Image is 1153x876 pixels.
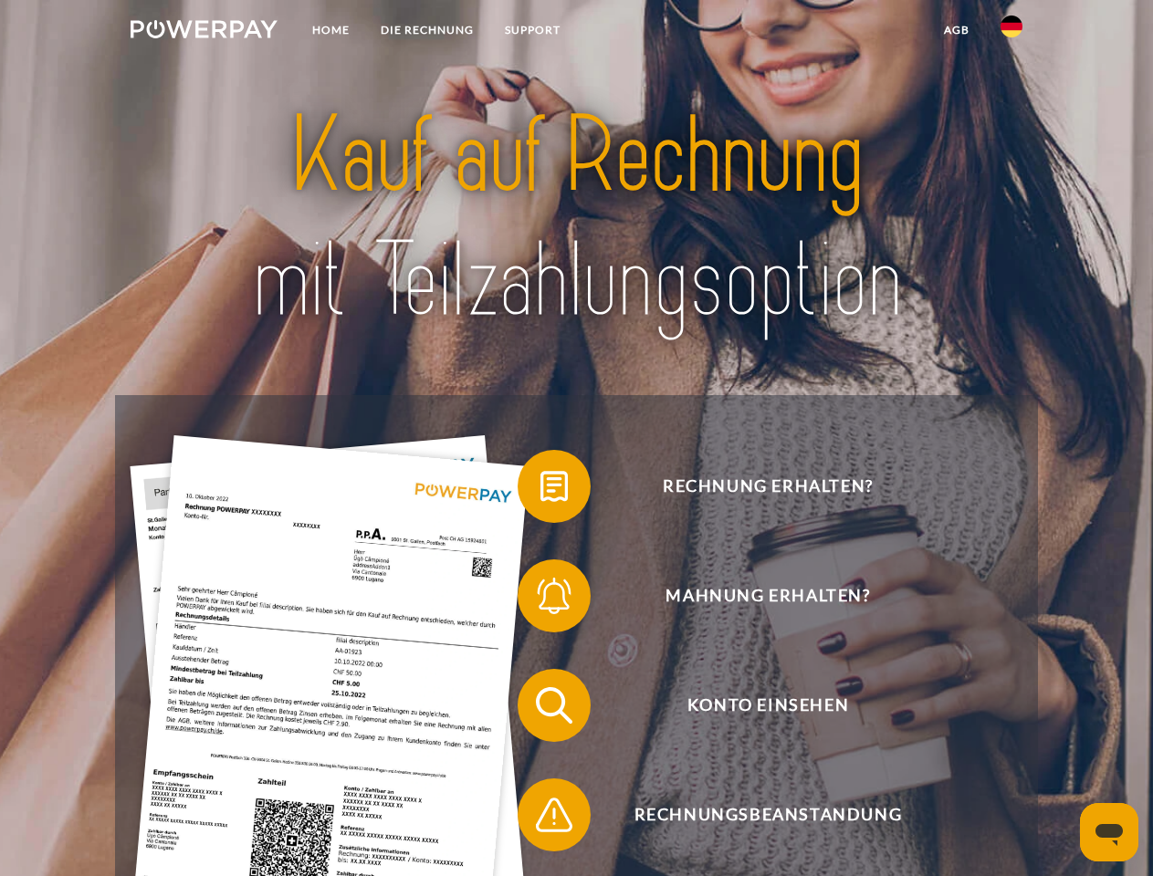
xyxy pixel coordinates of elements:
img: logo-powerpay-white.svg [131,20,278,38]
img: de [1001,16,1022,37]
span: Konto einsehen [544,669,991,742]
a: Home [297,14,365,47]
img: qb_warning.svg [531,792,577,838]
img: title-powerpay_de.svg [174,88,979,349]
button: Rechnung erhalten? [518,450,992,523]
a: DIE RECHNUNG [365,14,489,47]
span: Mahnung erhalten? [544,559,991,632]
img: qb_search.svg [531,683,577,728]
button: Mahnung erhalten? [518,559,992,632]
img: qb_bell.svg [531,573,577,619]
span: Rechnung erhalten? [544,450,991,523]
a: agb [928,14,985,47]
img: qb_bill.svg [531,464,577,509]
button: Rechnungsbeanstandung [518,778,992,851]
span: Rechnungsbeanstandung [544,778,991,851]
a: SUPPORT [489,14,576,47]
iframe: Schaltfläche zum Öffnen des Messaging-Fensters [1080,803,1138,861]
button: Konto einsehen [518,669,992,742]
